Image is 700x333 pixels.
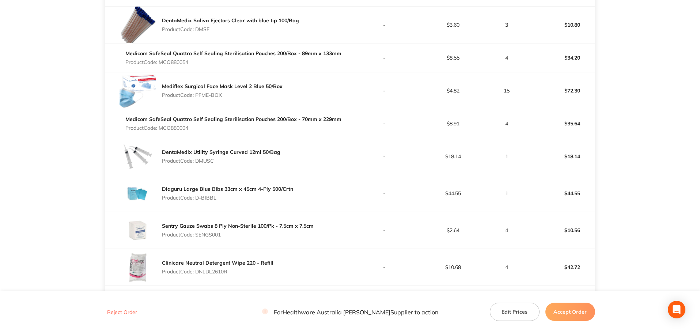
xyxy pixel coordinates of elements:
[488,264,526,270] p: 4
[162,195,293,201] p: Product Code: D-BIBBL
[527,82,595,99] p: $72.30
[162,26,299,32] p: Product Code: DMSE
[351,227,419,233] p: -
[527,49,595,67] p: $34.20
[488,55,526,61] p: 4
[125,125,341,131] p: Product Code: MCO880004
[105,309,139,315] button: Reject Order
[162,232,314,238] p: Product Code: SENGS001
[419,264,487,270] p: $10.68
[162,17,299,24] a: DentaMedix Saliva Ejectors Clear with blue tip 100/Bag
[162,269,273,275] p: Product Code: DNLDL2610R
[162,83,283,90] a: Mediflex Surgical Face Mask Level 2 Blue 50/Box
[125,50,341,57] a: Medicom SafeSeal Quattro Self Sealing Sterilisation Pouches 200/Box - 89mm x 133mm
[351,88,419,94] p: -
[351,22,419,28] p: -
[162,260,273,266] a: Clinicare Neutral Detergent Wipe 220 - Refill
[527,258,595,276] p: $42.72
[162,186,293,192] a: Diaguru Large Blue Bibs 33cm x 45cm 4-Ply 500/Crtn
[120,72,156,109] img: Mmpvampqbg
[120,212,156,249] img: cG11b3hucg
[162,223,314,229] a: Sentry Gauze Swabs 8 Ply Non-Sterile 100/Pk - 7.5cm x 7.5cm
[351,55,419,61] p: -
[668,301,685,318] div: Open Intercom Messenger
[351,154,419,159] p: -
[162,158,280,164] p: Product Code: DMUSC
[120,249,156,285] img: dTF2M2d1eg
[162,149,280,155] a: DentaMedix Utility Syringe Curved 12ml 50/Bag
[527,148,595,165] p: $18.14
[419,190,487,196] p: $44.55
[125,116,341,122] a: Medicom SafeSeal Quattro Self Sealing Sterilisation Pouches 200/Box - 70mm x 229mm
[120,138,156,175] img: d3NiYm12OQ
[490,303,540,321] button: Edit Prices
[545,303,595,321] button: Accept Order
[527,222,595,239] p: $10.56
[419,22,487,28] p: $3.60
[351,121,419,126] p: -
[488,22,526,28] p: 3
[419,88,487,94] p: $4.82
[351,264,419,270] p: -
[120,175,156,212] img: bXhlYm43cQ
[488,190,526,196] p: 1
[527,185,595,202] p: $44.55
[488,121,526,126] p: 4
[488,154,526,159] p: 1
[120,7,156,43] img: cGYwb2s5Yw
[488,88,526,94] p: 15
[125,59,341,65] p: Product Code: MCO880054
[419,55,487,61] p: $8.55
[488,227,526,233] p: 4
[527,16,595,34] p: $10.80
[419,121,487,126] p: $8.91
[419,154,487,159] p: $18.14
[262,309,438,315] p: For Healthware Australia [PERSON_NAME] Supplier to action
[419,227,487,233] p: $2.64
[351,190,419,196] p: -
[527,115,595,132] p: $35.64
[162,92,283,98] p: Product Code: PFME-BOX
